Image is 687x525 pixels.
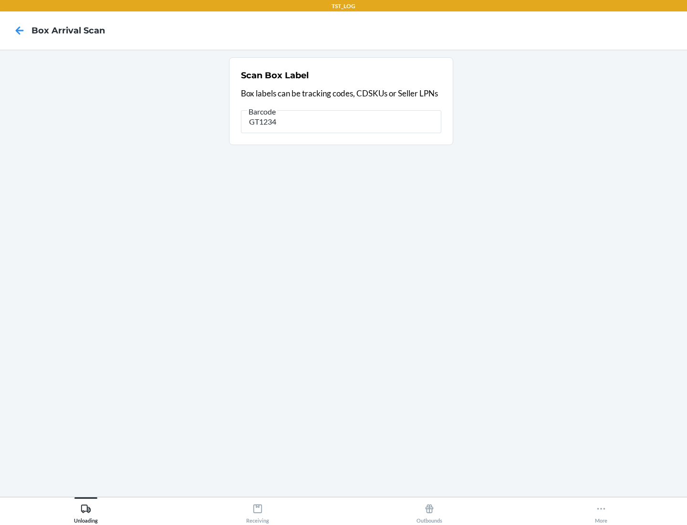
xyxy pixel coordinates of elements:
[241,87,441,100] p: Box labels can be tracking codes, CDSKUs or Seller LPNs
[241,110,441,133] input: Barcode
[172,497,343,524] button: Receiving
[343,497,515,524] button: Outbounds
[74,500,98,524] div: Unloading
[247,107,277,116] span: Barcode
[332,2,355,10] p: TST_LOG
[241,69,309,82] h2: Scan Box Label
[31,24,105,37] h4: Box Arrival Scan
[595,500,607,524] div: More
[515,497,687,524] button: More
[246,500,269,524] div: Receiving
[416,500,442,524] div: Outbounds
